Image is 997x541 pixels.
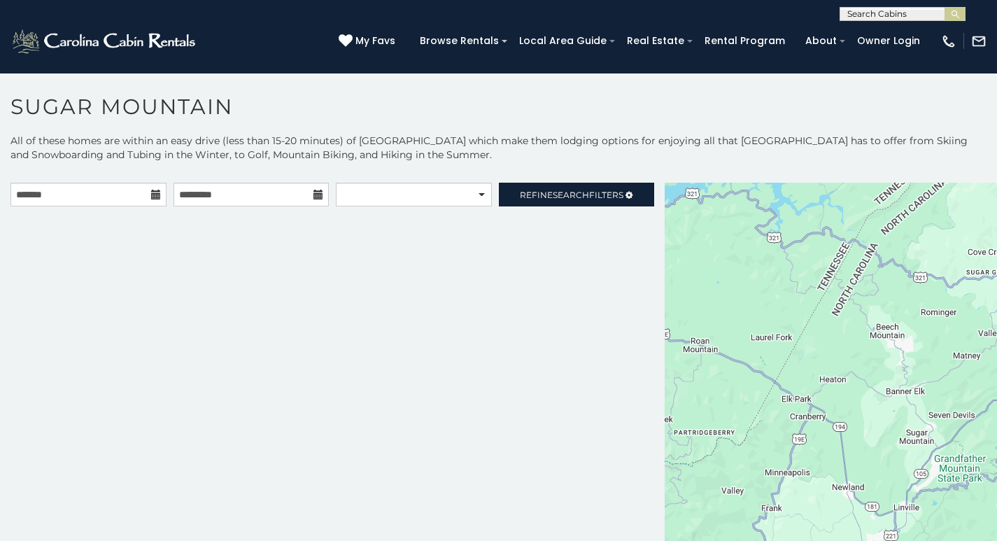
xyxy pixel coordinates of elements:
[698,30,792,52] a: Rental Program
[520,190,623,200] span: Refine Filters
[553,190,589,200] span: Search
[620,30,691,52] a: Real Estate
[971,34,987,49] img: mail-regular-white.png
[941,34,956,49] img: phone-regular-white.png
[355,34,395,48] span: My Favs
[798,30,844,52] a: About
[499,183,655,206] a: RefineSearchFilters
[512,30,614,52] a: Local Area Guide
[413,30,506,52] a: Browse Rentals
[850,30,927,52] a: Owner Login
[339,34,399,49] a: My Favs
[10,27,199,55] img: White-1-2.png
